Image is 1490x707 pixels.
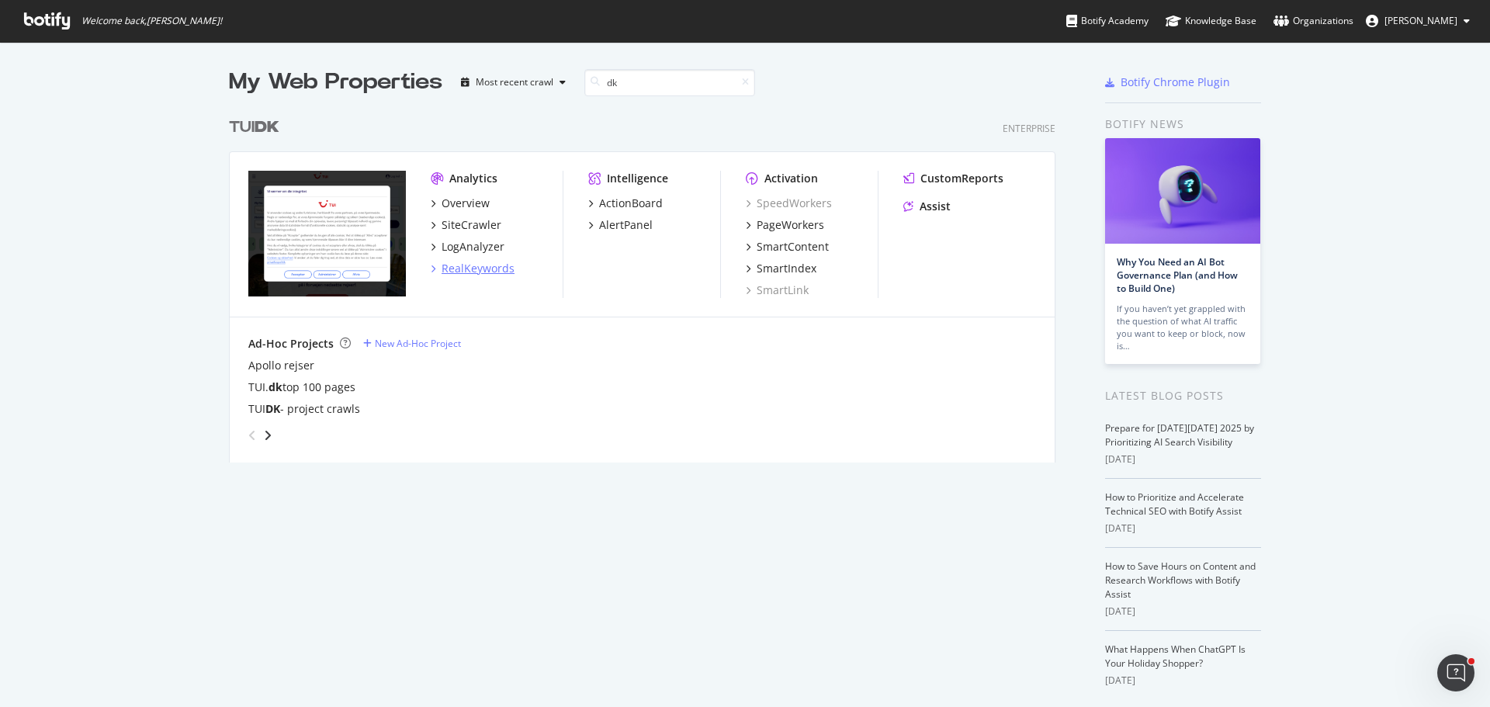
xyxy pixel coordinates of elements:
[1105,452,1261,466] div: [DATE]
[455,70,572,95] button: Most recent crawl
[248,171,406,296] img: tui.dk
[442,239,504,255] div: LogAnalyzer
[1105,138,1260,244] img: Why You Need an AI Bot Governance Plan (and How to Build One)
[1105,605,1261,619] div: [DATE]
[248,401,360,417] div: TUI - project crawls
[476,78,553,87] div: Most recent crawl
[1117,303,1249,352] div: If you haven’t yet grappled with the question of what AI traffic you want to keep or block, now is…
[920,171,1003,186] div: CustomReports
[431,261,515,276] a: RealKeywords
[265,401,280,416] b: DK
[229,67,442,98] div: My Web Properties
[248,358,314,373] a: Apollo rejser
[375,337,461,350] div: New Ad-Hoc Project
[757,239,829,255] div: SmartContent
[248,379,355,395] div: TUI. top 100 pages
[757,261,816,276] div: SmartIndex
[764,171,818,186] div: Activation
[1437,654,1474,691] iframe: Intercom live chat
[903,171,1003,186] a: CustomReports
[1273,13,1353,29] div: Organizations
[1105,560,1256,601] a: How to Save Hours on Content and Research Workflows with Botify Assist
[607,171,668,186] div: Intelligence
[1117,255,1238,295] a: Why You Need an AI Bot Governance Plan (and How to Build One)
[746,282,809,298] a: SmartLink
[431,217,501,233] a: SiteCrawler
[1353,9,1482,33] button: [PERSON_NAME]
[248,336,334,352] div: Ad-Hoc Projects
[746,196,832,211] a: SpeedWorkers
[229,116,286,139] a: TUIDK
[229,98,1068,463] div: grid
[81,15,222,27] span: Welcome back, [PERSON_NAME] !
[363,337,461,350] a: New Ad-Hoc Project
[1166,13,1256,29] div: Knowledge Base
[1105,674,1261,688] div: [DATE]
[229,116,279,139] div: TUI
[442,196,490,211] div: Overview
[262,428,273,443] div: angle-right
[746,261,816,276] a: SmartIndex
[588,217,653,233] a: AlertPanel
[242,423,262,448] div: angle-left
[1384,14,1457,27] span: Anja Alling
[431,196,490,211] a: Overview
[449,171,497,186] div: Analytics
[599,217,653,233] div: AlertPanel
[1105,116,1261,133] div: Botify news
[1066,13,1149,29] div: Botify Academy
[599,196,663,211] div: ActionBoard
[248,379,355,395] a: TUI.dktop 100 pages
[1003,122,1055,135] div: Enterprise
[442,261,515,276] div: RealKeywords
[903,199,951,214] a: Assist
[1121,75,1230,90] div: Botify Chrome Plugin
[746,217,824,233] a: PageWorkers
[1105,75,1230,90] a: Botify Chrome Plugin
[757,217,824,233] div: PageWorkers
[1105,643,1246,670] a: What Happens When ChatGPT Is Your Holiday Shopper?
[1105,387,1261,404] div: Latest Blog Posts
[248,401,360,417] a: TUIDK- project crawls
[255,120,279,135] b: DK
[1105,522,1261,535] div: [DATE]
[442,217,501,233] div: SiteCrawler
[1105,490,1244,518] a: How to Prioritize and Accelerate Technical SEO with Botify Assist
[920,199,951,214] div: Assist
[431,239,504,255] a: LogAnalyzer
[588,196,663,211] a: ActionBoard
[584,69,755,96] input: Search
[1105,421,1254,449] a: Prepare for [DATE][DATE] 2025 by Prioritizing AI Search Visibility
[746,239,829,255] a: SmartContent
[269,379,282,394] b: dk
